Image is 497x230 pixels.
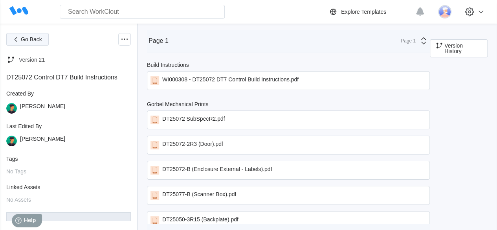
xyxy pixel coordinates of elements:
img: user.png [6,136,17,146]
div: Last Edited By [6,123,131,129]
div: Page 1 [396,38,416,44]
div: Version 21 [19,57,45,63]
span: Go Back [21,37,42,42]
a: Explore Templates [328,7,411,17]
button: Version History [430,39,488,57]
div: Created By [6,90,131,97]
div: Explore Templates [341,9,386,15]
div: Linked Assets [6,184,131,190]
div: No Assets [6,197,131,203]
div: DT25072 SubSpecR2.pdf [162,116,225,124]
span: Version History [444,43,481,54]
div: WI000308 - DT25072 DT7 Control Build Instructions.pdf [162,76,299,85]
div: Gorbel Mechanical Prints [147,101,208,107]
div: DT25050-3R15 (Backplate).pdf [162,216,238,225]
button: Go Back [6,33,49,46]
div: No Tags [6,168,131,175]
img: user.png [6,103,17,114]
div: [PERSON_NAME] [20,136,65,146]
div: DT25072-2R3 (Door).pdf [162,141,223,149]
div: [PERSON_NAME] [20,103,65,114]
div: Tags [6,156,131,162]
div: Page 1 [149,37,169,44]
div: DT25077-B (Scanner Box).pdf [162,191,236,200]
input: Search WorkClout [60,5,225,19]
div: Build Instructions [147,62,189,68]
div: DT25072 Control DT7 Build Instructions [6,74,131,81]
img: user-3.png [438,5,451,18]
div: DT25072-B (Enclosure External - Labels).pdf [162,166,272,175]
